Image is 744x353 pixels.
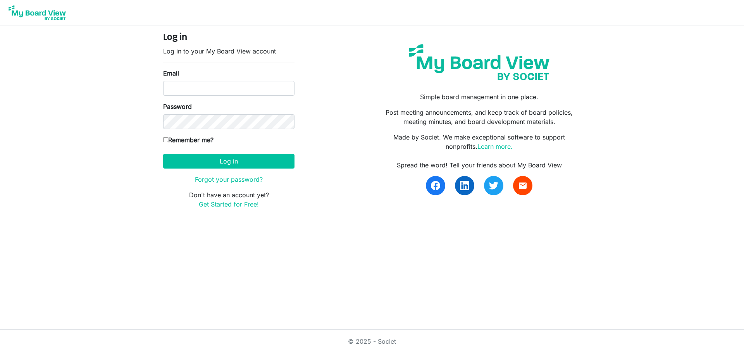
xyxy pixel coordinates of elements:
label: Email [163,69,179,78]
img: facebook.svg [431,181,440,190]
h4: Log in [163,32,294,43]
span: email [518,181,527,190]
a: Learn more. [477,143,513,150]
p: Post meeting announcements, and keep track of board policies, meeting minutes, and board developm... [378,108,581,126]
p: Made by Societ. We make exceptional software to support nonprofits. [378,133,581,151]
button: Log in [163,154,294,169]
img: twitter.svg [489,181,498,190]
p: Log in to your My Board View account [163,46,294,56]
label: Remember me? [163,135,214,145]
p: Simple board management in one place. [378,92,581,102]
label: Password [163,102,192,111]
a: © 2025 - Societ [348,338,396,345]
p: Don't have an account yet? [163,190,294,209]
a: email [513,176,532,195]
img: linkedin.svg [460,181,469,190]
input: Remember me? [163,137,168,142]
a: Forgot your password? [195,176,263,183]
div: Spread the word! Tell your friends about My Board View [378,160,581,170]
a: Get Started for Free! [199,200,259,208]
img: My Board View Logo [6,3,68,22]
img: my-board-view-societ.svg [403,38,555,86]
